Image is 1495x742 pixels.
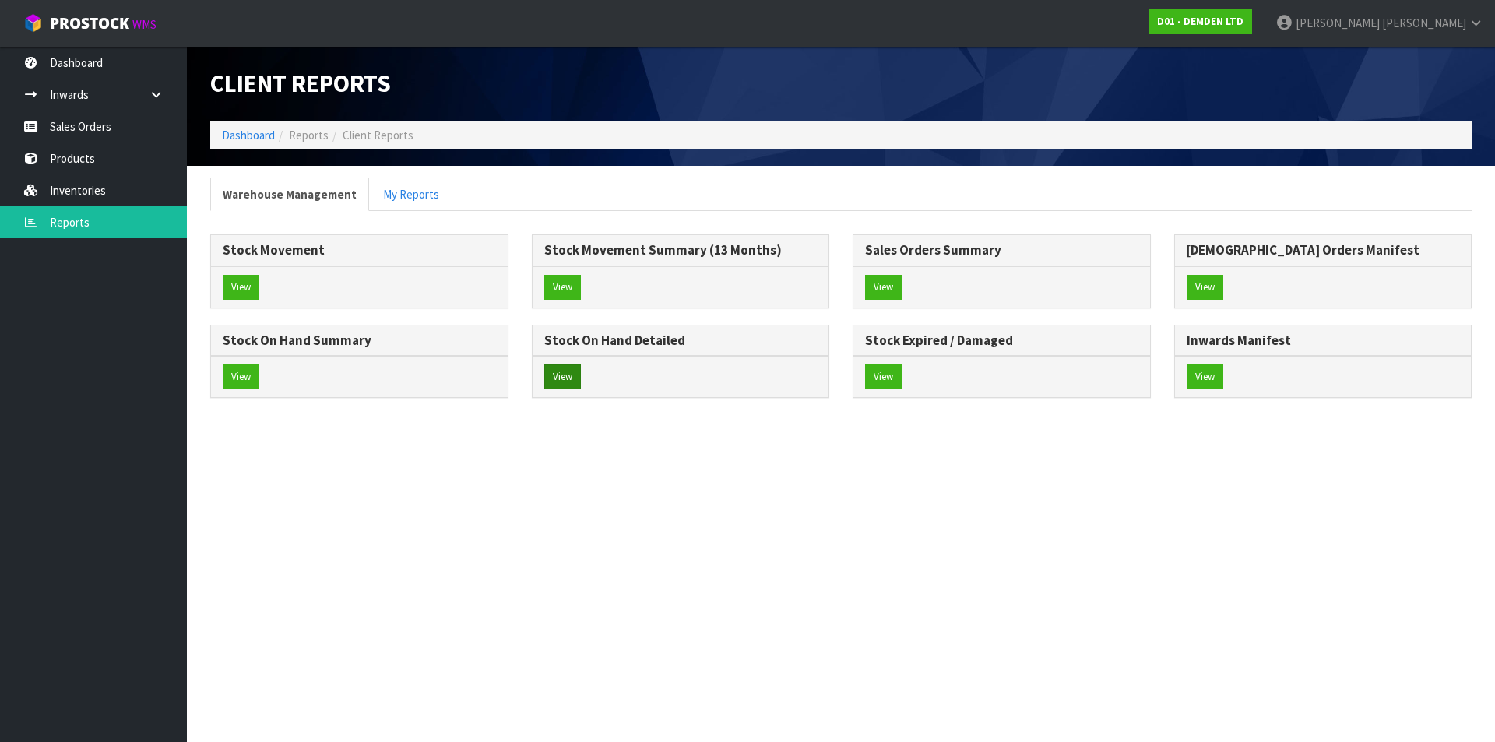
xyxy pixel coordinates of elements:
button: View [865,275,902,300]
h3: Inwards Manifest [1187,333,1460,348]
h3: Stock Movement [223,243,496,258]
a: My Reports [371,178,452,211]
h3: Stock Movement Summary (13 Months) [544,243,818,258]
button: View [223,364,259,389]
span: ProStock [50,13,129,33]
small: WMS [132,17,157,32]
button: View [223,275,259,300]
span: Client Reports [343,128,413,142]
img: cube-alt.png [23,13,43,33]
a: Dashboard [222,128,275,142]
h3: Stock On Hand Detailed [544,333,818,348]
span: Client Reports [210,68,391,99]
h3: Sales Orders Summary [865,243,1138,258]
span: [PERSON_NAME] [1382,16,1466,30]
h3: Stock Expired / Damaged [865,333,1138,348]
button: View [1187,275,1223,300]
span: Reports [289,128,329,142]
h3: Stock On Hand Summary [223,333,496,348]
span: [PERSON_NAME] [1296,16,1380,30]
button: View [544,275,581,300]
h3: [DEMOGRAPHIC_DATA] Orders Manifest [1187,243,1460,258]
button: View [1187,364,1223,389]
button: View [865,364,902,389]
button: View [544,364,581,389]
strong: D01 - DEMDEN LTD [1157,15,1243,28]
a: Warehouse Management [210,178,369,211]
